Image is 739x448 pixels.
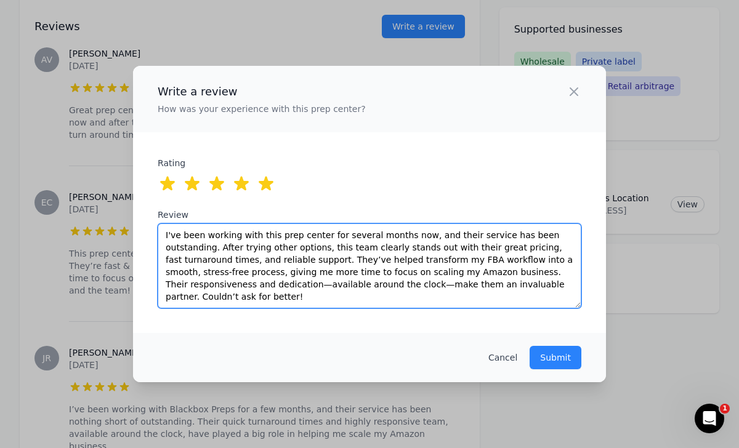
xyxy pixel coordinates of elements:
[695,404,724,433] iframe: Intercom live chat
[158,103,366,115] p: How was your experience with this prep center?
[158,83,366,100] h2: Write a review
[158,157,220,169] label: Rating
[720,404,730,414] span: 1
[158,209,581,221] label: Review
[158,223,581,308] textarea: I've been working with this prep center for several months now, and their service has been outsta...
[530,346,581,369] button: Submit
[488,351,517,364] button: Cancel
[540,351,571,364] p: Submit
